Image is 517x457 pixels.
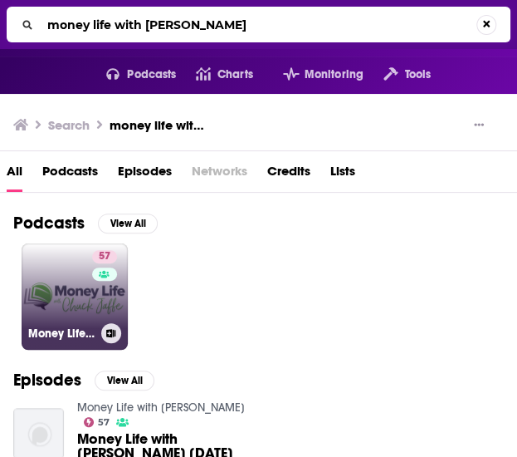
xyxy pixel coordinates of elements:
[176,61,252,88] a: Charts
[330,158,355,192] a: Lists
[42,158,98,192] a: Podcasts
[48,117,90,133] h3: Search
[263,61,363,88] button: open menu
[95,371,154,391] button: View All
[7,158,22,192] a: All
[77,400,245,415] a: Money Life with Chuck Jaffe
[110,117,207,133] h3: money life with [PERSON_NAME]
[41,12,476,38] input: Search...
[192,158,247,192] span: Networks
[305,63,363,86] span: Monitoring
[84,417,110,427] a: 57
[363,61,431,88] button: open menu
[98,214,158,233] button: View All
[13,370,154,391] a: EpisodesView All
[92,250,117,263] a: 57
[28,327,95,341] h3: Money Life with [PERSON_NAME]
[98,419,110,426] span: 57
[127,63,176,86] span: Podcasts
[13,213,85,233] h2: Podcasts
[13,370,81,391] h2: Episodes
[99,248,110,265] span: 57
[7,7,510,42] div: Search...
[118,158,172,192] a: Episodes
[86,61,177,88] button: open menu
[467,117,490,134] button: Show More Button
[267,158,310,192] a: Credits
[22,243,128,350] a: 57Money Life with [PERSON_NAME]
[404,63,431,86] span: Tools
[217,63,253,86] span: Charts
[13,213,158,233] a: PodcastsView All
